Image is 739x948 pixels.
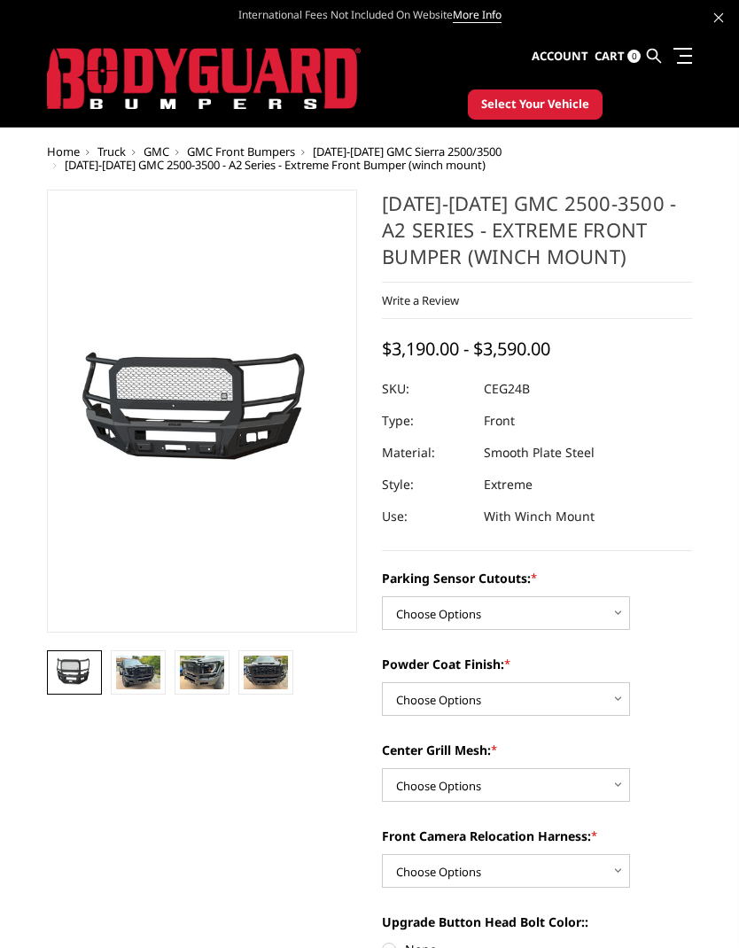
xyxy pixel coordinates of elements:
a: Cart 0 [595,33,641,81]
label: Parking Sensor Cutouts: [382,569,692,587]
dd: With Winch Mount [484,501,595,532]
span: Select Your Vehicle [481,96,589,113]
dd: Front [484,405,515,437]
h1: [DATE]-[DATE] GMC 2500-3500 - A2 Series - Extreme Front Bumper (winch mount) [382,190,692,283]
a: Home [47,144,80,159]
dd: Smooth Plate Steel [484,437,595,469]
dt: SKU: [382,373,471,405]
img: 2024-2025 GMC 2500-3500 - A2 Series - Extreme Front Bumper (winch mount) [180,656,224,689]
dt: Material: [382,437,471,469]
label: Center Grill Mesh: [382,741,692,759]
a: GMC Front Bumpers [187,144,295,159]
a: Account [532,33,588,81]
label: Upgrade Button Head Bolt Color:: [382,913,692,931]
span: [DATE]-[DATE] GMC 2500-3500 - A2 Series - Extreme Front Bumper (winch mount) [65,157,486,173]
span: Cart [595,48,625,64]
dt: Use: [382,501,471,532]
a: 2024-2025 GMC 2500-3500 - A2 Series - Extreme Front Bumper (winch mount) [47,190,357,633]
img: BODYGUARD BUMPERS [47,48,361,110]
a: Write a Review [382,292,459,308]
img: 2024-2025 GMC 2500-3500 - A2 Series - Extreme Front Bumper (winch mount) [244,656,288,689]
span: Account [532,48,588,64]
img: 2024-2025 GMC 2500-3500 - A2 Series - Extreme Front Bumper (winch mount) [116,656,160,689]
a: [DATE]-[DATE] GMC Sierra 2500/3500 [313,144,502,159]
img: 2024-2025 GMC 2500-3500 - A2 Series - Extreme Front Bumper (winch mount) [52,341,352,481]
a: GMC [144,144,169,159]
dd: CEG24B [484,373,530,405]
label: Powder Coat Finish: [382,655,692,673]
img: 2024-2025 GMC 2500-3500 - A2 Series - Extreme Front Bumper (winch mount) [52,656,97,689]
a: Truck [97,144,126,159]
dt: Style: [382,469,471,501]
a: More Info [453,7,502,23]
dt: Type: [382,405,471,437]
button: Select Your Vehicle [468,89,603,120]
span: $3,190.00 - $3,590.00 [382,337,550,361]
span: 0 [627,50,641,63]
dd: Extreme [484,469,533,501]
label: Front Camera Relocation Harness: [382,827,692,845]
